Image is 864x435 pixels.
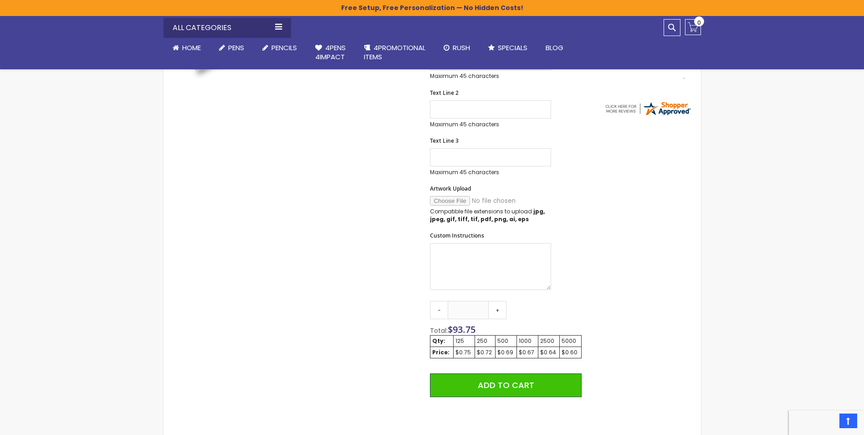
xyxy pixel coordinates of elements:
[355,38,435,67] a: 4PROMOTIONALITEMS
[540,337,557,345] div: 2500
[430,301,448,319] a: -
[210,38,253,58] a: Pens
[597,60,685,80] div: Fantastic
[604,111,691,119] a: 4pens.com certificate URL
[164,18,291,38] div: All Categories
[562,349,579,356] div: $0.60
[540,349,557,356] div: $0.64
[364,43,425,62] span: 4PROMOTIONAL ITEMS
[253,38,306,58] a: Pencils
[519,337,536,345] div: 1000
[164,38,210,58] a: Home
[498,43,527,52] span: Specials
[537,38,573,58] a: Blog
[488,301,506,319] a: +
[430,89,459,97] span: Text Line 2
[430,207,545,223] strong: jpg, jpeg, gif, tiff, tif, pdf, png, ai, eps
[697,18,701,27] span: 0
[477,337,493,345] div: 250
[479,38,537,58] a: Specials
[497,349,515,356] div: $0.69
[455,349,472,356] div: $0.75
[562,337,579,345] div: 5000
[435,38,479,58] a: Rush
[271,43,297,52] span: Pencils
[685,19,701,35] a: 0
[453,43,470,52] span: Rush
[519,349,536,356] div: $0.67
[228,43,244,52] span: Pens
[453,323,475,336] span: 93.75
[182,43,201,52] span: Home
[789,410,864,435] iframe: Google Customer Reviews
[430,208,551,223] p: Compatible file extensions to upload:
[315,43,346,62] span: 4Pens 4impact
[604,100,691,117] img: 4pens.com widget logo
[432,337,445,345] strong: Qty:
[448,323,475,336] span: $
[497,337,515,345] div: 500
[546,43,563,52] span: Blog
[430,373,581,397] button: Add to Cart
[455,337,472,345] div: 125
[430,169,551,176] p: Maximum 45 characters
[430,137,459,145] span: Text Line 3
[477,349,493,356] div: $0.72
[430,326,448,335] span: Total:
[432,348,450,356] strong: Price:
[430,72,551,80] p: Maximum 45 characters
[306,38,355,67] a: 4Pens4impact
[478,379,534,391] span: Add to Cart
[430,185,471,192] span: Artwork Upload
[430,121,551,128] p: Maximum 45 characters
[430,232,484,239] span: Custom Instructions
